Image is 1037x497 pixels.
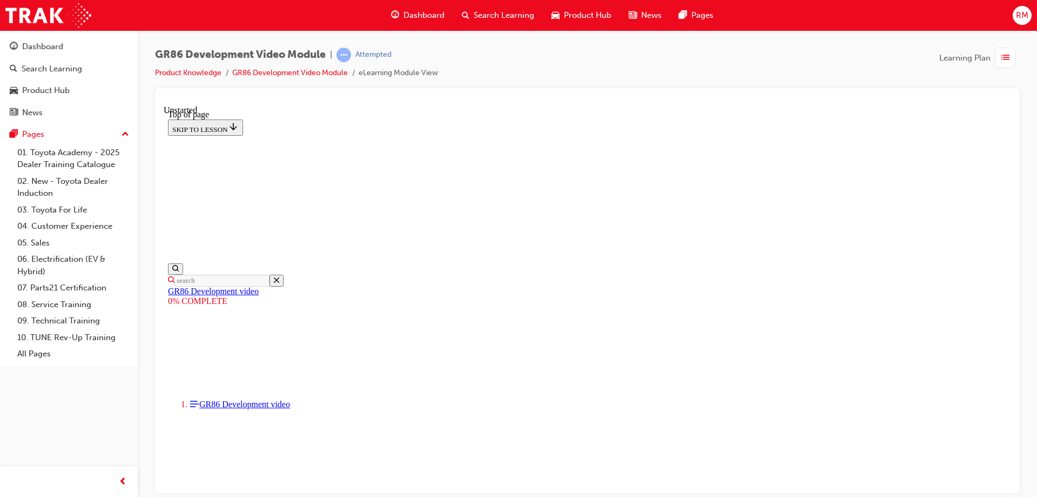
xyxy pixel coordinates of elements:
[4,124,133,144] button: Pages
[22,128,44,141] div: Pages
[564,9,611,22] span: Product Hub
[13,202,133,218] a: 03. Toyota For Life
[4,103,133,123] a: News
[629,9,637,22] span: news-icon
[13,280,133,296] a: 07. Parts21 Certification
[10,42,18,52] span: guage-icon
[4,181,95,190] a: GR86 Development video
[641,9,662,22] span: News
[330,49,332,61] span: |
[1001,51,1009,65] span: list-icon
[4,37,133,57] a: Dashboard
[453,4,543,26] a: search-iconSearch Learning
[13,329,133,346] a: 10. TUNE Rev-Up Training
[11,169,106,181] input: Search
[4,59,133,79] a: Search Learning
[22,41,63,53] div: Dashboard
[13,346,133,362] a: All Pages
[4,35,133,124] button: DashboardSearch LearningProduct HubNews
[679,9,687,22] span: pages-icon
[13,173,133,202] a: 02. New - Toyota Dealer Induction
[155,49,326,61] span: GR86 Development Video Module
[691,9,713,22] span: Pages
[391,9,399,22] span: guage-icon
[13,296,133,313] a: 08. Service Training
[13,144,133,173] a: 01. Toyota Academy - 2025 Dealer Training Catalogue
[403,9,445,22] span: Dashboard
[336,48,351,62] span: learningRecordVerb_ATTEMPT-icon
[382,4,453,26] a: guage-iconDashboard
[13,235,133,251] a: 05. Sales
[122,128,129,142] span: up-icon
[1016,9,1028,22] span: RM
[232,68,348,77] a: GR86 Development Video Module
[4,4,843,14] div: Top of page
[13,218,133,235] a: 04. Customer Experience
[10,130,18,140] span: pages-icon
[10,86,18,96] span: car-icon
[4,14,79,30] button: SKIP TO LESSON
[22,63,82,75] div: Search Learning
[22,107,43,119] div: News
[4,81,133,101] a: Product Hub
[355,50,392,60] div: Attempted
[10,64,17,74] span: search-icon
[939,52,991,64] span: Learning Plan
[13,313,133,329] a: 09. Technical Training
[620,4,670,26] a: news-iconNews
[359,67,438,79] li: eLearning Module View
[1013,6,1032,25] button: RM
[119,475,127,489] span: prev-icon
[4,191,843,201] div: 0% COMPLETE
[462,9,469,22] span: search-icon
[9,20,75,28] span: SKIP TO LESSON
[939,48,1020,68] button: Learning Plan
[4,158,19,169] button: Show search bar
[670,4,722,26] a: pages-iconPages
[22,84,70,97] div: Product Hub
[543,4,620,26] a: car-iconProduct Hub
[551,9,560,22] span: car-icon
[155,68,221,77] a: Product Knowledge
[10,108,18,118] span: news-icon
[474,9,534,22] span: Search Learning
[5,3,91,28] img: Trak
[13,251,133,280] a: 06. Electrification (EV & Hybrid)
